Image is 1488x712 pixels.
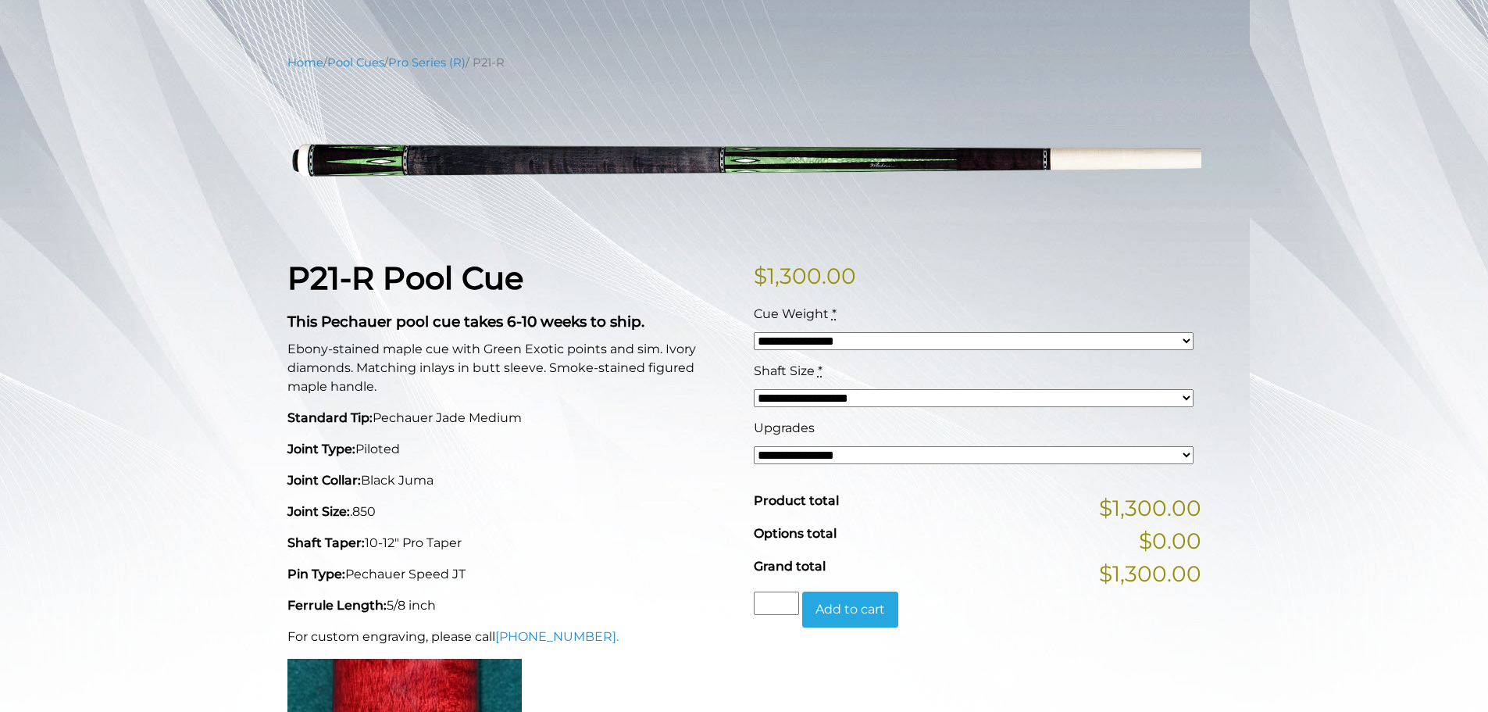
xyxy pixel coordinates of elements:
[754,526,837,541] span: Options total
[287,259,523,297] strong: P21-R Pool Cue
[287,567,345,581] strong: Pin Type:
[287,409,735,428] p: Pechauer Jade Medium
[287,83,1201,235] img: P21-R.png
[287,442,355,456] strong: Joint Type:
[287,471,735,490] p: Black Juma
[832,306,837,321] abbr: required
[754,306,829,321] span: Cue Weight
[287,440,735,459] p: Piloted
[287,54,1201,71] nav: Breadcrumb
[287,410,373,425] strong: Standard Tip:
[495,629,619,644] a: [PHONE_NUMBER].
[287,340,735,396] p: Ebony-stained maple cue with Green Exotic points and sim. Ivory diamonds. Matching inlays in butt...
[287,534,735,553] p: 10-12" Pro Taper
[754,420,815,435] span: Upgrades
[327,55,384,70] a: Pool Cues
[802,592,898,628] button: Add to cart
[388,55,466,70] a: Pro Series (R)
[287,473,361,488] strong: Joint Collar:
[287,596,735,615] p: 5/8 inch
[818,363,823,378] abbr: required
[754,592,799,615] input: Product quantity
[287,628,735,646] p: For custom engraving, please call
[287,565,735,584] p: Pechauer Speed JT
[287,535,365,550] strong: Shaft Taper:
[1099,557,1201,590] span: $1,300.00
[754,559,826,574] span: Grand total
[1099,492,1201,524] span: $1,300.00
[754,263,767,289] span: $
[754,363,815,378] span: Shaft Size
[754,263,856,289] bdi: 1,300.00
[1139,524,1201,557] span: $0.00
[287,503,735,521] p: .850
[754,493,839,508] span: Product total
[287,55,323,70] a: Home
[287,313,644,331] strong: This Pechauer pool cue takes 6-10 weeks to ship.
[287,598,387,613] strong: Ferrule Length:
[287,504,350,519] strong: Joint Size:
